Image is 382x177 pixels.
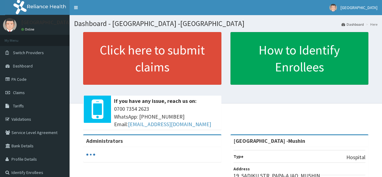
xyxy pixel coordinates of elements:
[114,105,218,128] span: 0700 7354 2623 WhatsApp: [PHONE_NUMBER] Email:
[3,18,17,32] img: User Image
[83,32,221,85] a: Click here to submit claims
[341,22,364,27] a: Dashboard
[230,32,369,85] a: How to Identify Enrollees
[13,63,33,69] span: Dashboard
[233,166,250,172] b: Address
[329,4,337,11] img: User Image
[86,137,123,144] b: Administrators
[114,97,197,104] b: If you have any issue, reach us on:
[233,137,305,144] strong: [GEOGRAPHIC_DATA] -Mushin
[21,27,36,31] a: Online
[341,5,377,10] span: [GEOGRAPHIC_DATA]
[346,153,365,161] p: Hospital
[86,150,95,159] svg: audio-loading
[21,20,71,25] p: [GEOGRAPHIC_DATA]
[233,154,243,159] b: Type
[13,50,44,55] span: Switch Providers
[13,90,25,95] span: Claims
[364,22,377,27] li: Here
[13,103,24,109] span: Tariffs
[128,121,211,128] a: [EMAIL_ADDRESS][DOMAIN_NAME]
[74,20,377,28] h1: Dashboard - [GEOGRAPHIC_DATA] -[GEOGRAPHIC_DATA]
